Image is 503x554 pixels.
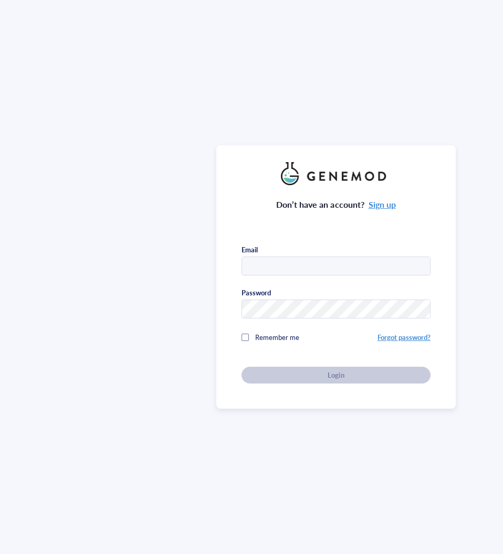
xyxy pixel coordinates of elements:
[242,245,258,254] div: Email
[242,288,271,297] div: Password
[255,332,299,342] span: Remember me
[276,198,396,211] div: Don’t have an account?
[378,332,431,342] a: Forgot password?
[281,162,391,185] img: genemod_logo_light-BcqUzbGq.png
[369,198,396,210] a: Sign up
